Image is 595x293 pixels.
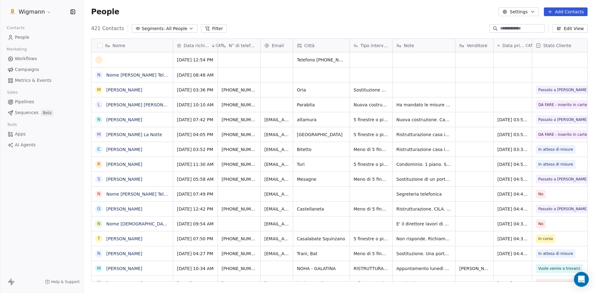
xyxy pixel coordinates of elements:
span: [DATE] 03:39 PM [497,146,528,153]
span: 5 finestre o più di 5 [354,161,389,167]
span: Apps [15,131,26,137]
div: N [97,250,100,257]
div: Città [293,39,350,52]
span: In attesa di misure [538,251,573,257]
a: Nome [PERSON_NAME] Telefono [PHONE_NUMBER] Città Palagianello Trattamento dati personali Ho Letto... [106,73,522,78]
span: Sequences [15,109,38,116]
span: Ristrutturazione casa indipendente. Piano terra. 7/8 infissi pvc bianco + 1 blindato color legno ... [396,131,452,138]
span: [EMAIL_ADDRESS][DOMAIN_NAME] [264,191,289,197]
span: CAT [216,43,223,48]
div: Nome [91,39,173,52]
div: T [98,235,100,242]
div: L [98,101,100,108]
span: Parabita [297,102,346,108]
a: [PERSON_NAME] [106,87,142,92]
a: Workflows [5,54,78,64]
span: Meno di 5 finestre [354,146,389,153]
span: [EMAIL_ADDRESS][DOMAIN_NAME] [264,117,289,123]
div: Open Intercom Messenger [574,272,589,287]
span: [EMAIL_ADDRESS][DOMAIN_NAME] [264,221,289,227]
span: [DATE] 04:45 PM [497,251,528,257]
span: People [91,7,119,16]
span: Passato a [PERSON_NAME] [538,87,588,93]
div: Venditore [456,39,493,52]
span: In corso [538,236,553,242]
span: Pipelines [15,99,34,105]
span: [PHONE_NUMBER] [222,176,257,182]
span: 5 finestre o più di 5 [354,280,389,286]
span: [EMAIL_ADDRESS][DOMAIN_NAME] [264,280,289,286]
a: [PERSON_NAME] [106,236,142,241]
span: [PHONE_NUMBER] [222,146,257,153]
span: [PHONE_NUMBER] [222,131,257,138]
span: 5 finestre o più di 5 [354,131,389,138]
span: DA FARE - inserito in cartella [538,102,591,108]
span: [PHONE_NUMBER] [222,87,257,93]
span: Meno di 5 finestre [354,206,389,212]
a: [PERSON_NAME] [106,117,142,122]
span: [DATE] 05:52 PM [497,280,528,286]
div: N° di telefono [218,39,260,52]
span: Telefono [PHONE_NUMBER] Città -- Email [EMAIL_ADDRESS][DOMAIN_NAME] Messaggio Ciao! Scoprendo la ... [297,57,346,63]
a: [PERSON_NAME] [106,266,142,271]
span: 421 Contacts [91,25,124,32]
div: Tipo intervento [350,39,392,52]
span: Stato Cliente [543,42,571,49]
span: [PHONE_NUMBER] [222,161,257,167]
span: Ha mandato le misure su Wa. [396,102,452,108]
span: Tools [4,120,20,129]
span: [DATE] 10:34 AM [177,265,214,272]
span: Casalabate Squinzano [297,236,346,242]
span: 5 finestre o più di 5 [354,117,389,123]
button: Wigmann [7,7,53,17]
div: N [97,116,100,123]
span: Mesagne [297,176,346,182]
div: S [98,176,100,182]
div: Data primo contattoCAT [494,39,532,52]
span: Nuova costruzione. 21 infissi e 20 [DEMOGRAPHIC_DATA]. Punta all'alluminio ma vuole alternativa i... [354,102,389,108]
span: Passato a [PERSON_NAME] [538,206,588,212]
span: [DATE] 07:50 PM [177,236,214,242]
a: Apps [5,129,78,139]
span: Passato a [PERSON_NAME] [538,117,588,123]
span: Email [272,42,284,49]
span: Ristrutturazione casa indipendente. 3/4 infissi. Bianco. Ora legno. Vuole prev. in alluminio e pv... [396,146,452,153]
span: Ristrutturazione. CILA. [GEOGRAPHIC_DATA]. Circa 4/5 infissi con persiane e zanzariere. I lavori ... [396,206,452,212]
span: NOHA - GALATINA [297,265,346,272]
a: [PERSON_NAME] [106,251,142,256]
a: SequencesBeta [5,108,78,118]
span: In attesa di misure [538,161,573,167]
div: G [97,206,101,212]
span: Campaigns [15,66,39,73]
button: Filter [201,24,227,33]
span: [DATE] 03:36 PM [177,87,214,93]
span: In attesa di misure [538,146,573,153]
div: M [97,131,101,138]
span: Sales [4,88,20,97]
a: [PERSON_NAME] [106,177,142,182]
span: [EMAIL_ADDRESS][DOMAIN_NAME] [264,236,289,242]
span: Meno di 5 finestre [354,251,389,257]
span: [PERSON_NAME] [459,265,490,272]
span: [PHONE_NUMBER] [222,117,257,123]
span: [PHONE_NUMBER] [222,265,257,272]
a: [PERSON_NAME] [106,162,142,167]
span: [EMAIL_ADDRESS][DOMAIN_NAME] [264,176,289,182]
span: RISTRUTTURAZIONE E PARTE AMPLIAMENTO ABITAZIONE. SONO GIA STATI IN [GEOGRAPHIC_DATA]. [354,265,389,272]
a: Campaigns [5,64,78,75]
span: [DATE] 04:53 PM [497,176,528,182]
span: AI Agents [15,142,36,148]
span: [DATE] 10:10 AM [177,102,214,108]
div: M [97,265,101,272]
span: Condominio. 1 piano. Sostituzione infissi. Attualmente alluminio non le piace l'isolamento acusti... [396,161,452,167]
span: [DATE] 04:49 PM [497,191,528,197]
span: [EMAIL_ADDRESS][DOMAIN_NAME] [264,251,289,257]
span: Beta [41,110,53,116]
span: Bitetto [297,146,346,153]
a: Pipelines [5,97,78,107]
span: [PHONE_NUMBER] [222,251,257,257]
span: Wigmann [19,8,45,16]
div: Data richiestaCAT [173,39,218,52]
a: [PERSON_NAME] La Notte [106,132,162,137]
a: People [5,32,78,42]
